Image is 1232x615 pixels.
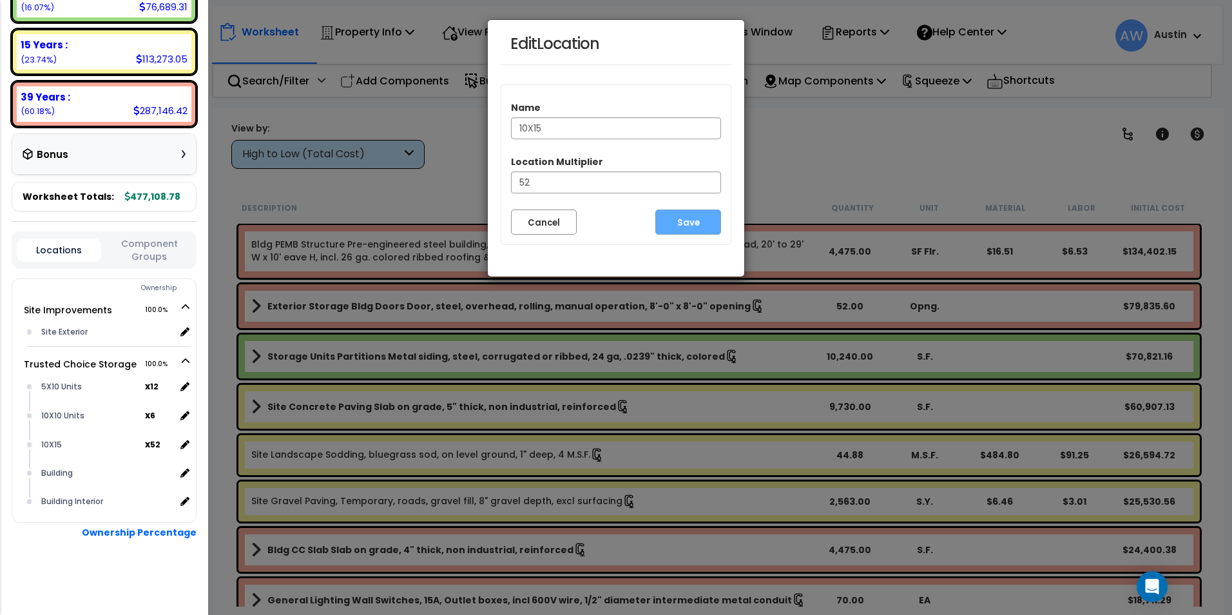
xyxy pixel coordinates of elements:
[150,382,159,392] small: 12
[145,407,175,424] span: location multiplier
[17,239,101,262] button: Locations
[145,378,175,395] span: location multiplier
[655,210,721,235] button: Save
[38,280,196,296] div: Ownership
[21,106,55,117] small: (60.18%)
[21,2,54,13] small: (16.07%)
[511,117,721,139] input: Enter name
[145,436,175,453] span: location multiplier
[38,494,175,509] div: Building Interior
[145,438,160,451] b: x
[136,52,188,66] div: 113,273.05
[21,38,68,52] b: 15 Years :
[82,526,197,539] b: Ownership Percentage
[145,409,155,422] b: x
[38,408,145,424] div: 10X10 Units
[24,358,137,371] a: Trusted Choice Storage
[145,356,179,372] span: 100.0%
[145,380,159,393] b: x
[23,190,114,203] span: Worksheet Totals:
[511,210,577,235] button: Cancel
[21,54,57,65] small: (23.74%)
[511,101,541,114] label: Name
[511,155,603,168] label: Location Multiplier
[510,33,722,55] h4: Edit Location
[38,324,175,340] div: Site Exterior
[125,190,180,203] b: 477,108.78
[511,171,721,193] input: Enter multiplier
[38,437,145,453] div: 10X15
[37,150,68,161] h3: Bonus
[108,237,191,264] button: Component Groups
[145,302,179,318] span: 100.0%
[150,411,155,421] small: 6
[24,304,112,317] a: Site Improvements
[38,379,145,395] div: 5X10 Units
[133,104,188,117] div: 287,146.42
[38,465,175,481] div: Building
[150,440,160,450] small: 52
[21,90,70,104] b: 39 Years :
[1137,571,1168,602] div: Open Intercom Messenger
